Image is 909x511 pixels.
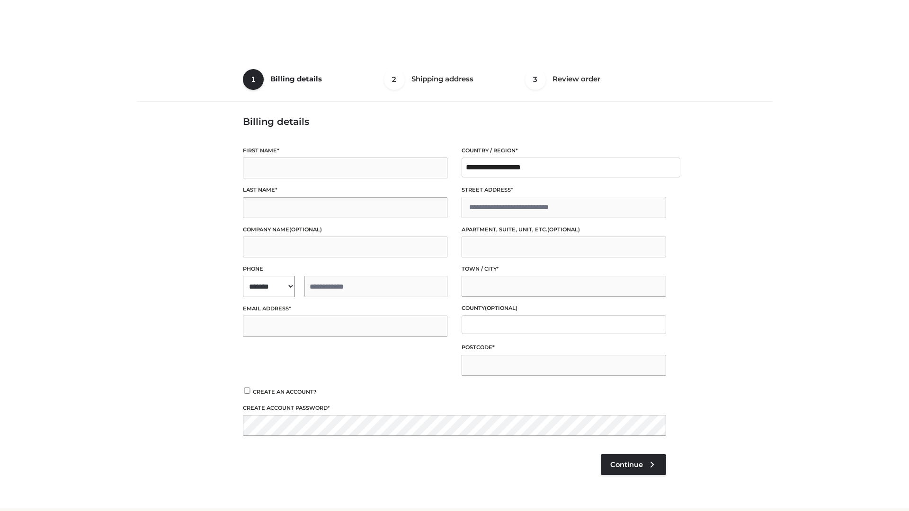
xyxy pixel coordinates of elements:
label: Create account password [243,404,666,413]
label: Company name [243,225,447,234]
span: Review order [553,74,600,83]
h3: Billing details [243,116,666,127]
input: Create an account? [243,388,251,394]
label: Last name [243,185,447,194]
span: (optional) [547,226,580,233]
span: 1 [243,69,264,90]
label: Country / Region [462,146,666,155]
span: 2 [384,69,405,90]
span: Continue [610,460,643,469]
label: Street address [462,185,666,194]
label: Town / City [462,264,666,273]
label: Phone [243,264,447,273]
span: Billing details [270,74,322,83]
label: Email address [243,304,447,313]
span: Create an account? [253,388,317,395]
span: Shipping address [411,74,473,83]
span: 3 [525,69,546,90]
label: Apartment, suite, unit, etc. [462,225,666,234]
a: Continue [601,454,666,475]
label: County [462,304,666,313]
label: First name [243,146,447,155]
span: (optional) [289,226,322,233]
label: Postcode [462,343,666,352]
span: (optional) [485,305,517,311]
